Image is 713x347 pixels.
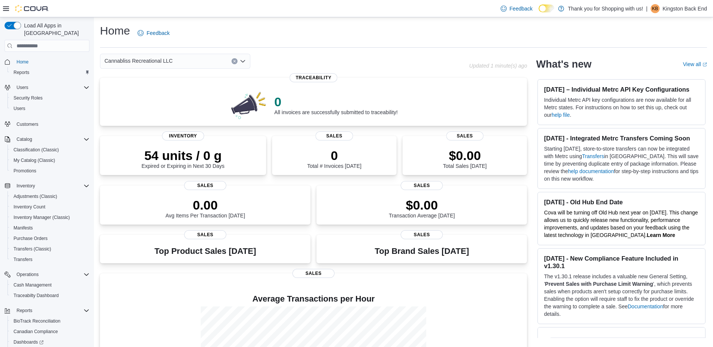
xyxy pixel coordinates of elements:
[443,148,487,169] div: Total Sales [DATE]
[14,214,70,220] span: Inventory Manager (Classic)
[14,106,25,112] span: Users
[11,234,51,243] a: Purchase Orders
[14,306,89,315] span: Reports
[229,90,268,120] img: 0
[401,181,443,190] span: Sales
[11,223,36,232] a: Manifests
[8,212,92,223] button: Inventory Manager (Classic)
[14,119,89,128] span: Customers
[2,82,92,93] button: Users
[135,26,173,41] a: Feedback
[11,244,54,253] a: Transfers (Classic)
[646,4,648,13] p: |
[544,86,699,93] h3: [DATE] – Individual Metrc API Key Configurations
[11,166,39,175] a: Promotions
[141,148,224,163] p: 54 units / 0 g
[582,153,604,159] a: Transfers
[11,213,89,222] span: Inventory Manager (Classic)
[389,198,455,219] div: Transaction Average [DATE]
[15,5,49,12] img: Cova
[14,95,42,101] span: Security Roles
[8,233,92,244] button: Purchase Orders
[11,338,89,347] span: Dashboards
[232,58,238,64] button: Clear input
[184,230,226,239] span: Sales
[8,202,92,212] button: Inventory Count
[147,29,170,37] span: Feedback
[14,270,42,279] button: Operations
[106,294,521,303] h4: Average Transactions per Hour
[11,327,89,336] span: Canadian Compliance
[568,4,643,13] p: Thank you for Shopping with us!
[274,94,398,115] div: All invoices are successfully submitted to traceability!
[11,291,89,300] span: Traceabilty Dashboard
[8,254,92,265] button: Transfers
[11,145,89,154] span: Classification (Classic)
[17,308,32,314] span: Reports
[8,67,92,78] button: Reports
[165,198,245,219] div: Avg Items Per Transaction [DATE]
[544,210,698,238] span: Cova will be turning off Old Hub next year on [DATE]. This change allows us to quickly release ne...
[17,84,28,91] span: Users
[21,22,89,37] span: Load All Apps in [GEOGRAPHIC_DATA]
[647,232,675,238] a: Learn More
[11,202,89,211] span: Inventory Count
[443,148,487,163] p: $0.00
[683,61,707,67] a: View allExternal link
[184,181,226,190] span: Sales
[8,316,92,326] button: BioTrack Reconciliation
[14,293,59,299] span: Traceabilty Dashboard
[544,145,699,183] p: Starting [DATE], store-to-store transfers can now be integrated with Metrc using in [GEOGRAPHIC_D...
[14,147,59,153] span: Classification (Classic)
[8,244,92,254] button: Transfers (Classic)
[14,69,29,75] span: Reports
[14,282,51,288] span: Cash Management
[628,303,663,309] a: Documentation
[14,157,55,163] span: My Catalog (Classic)
[544,255,699,270] h3: [DATE] - New Compliance Feature Included in v1.30.1
[651,4,660,13] div: Kingston Back End
[14,181,89,190] span: Inventory
[14,329,58,335] span: Canadian Compliance
[8,155,92,166] button: My Catalog (Classic)
[14,83,89,92] span: Users
[307,148,361,169] div: Total # Invoices [DATE]
[2,56,92,67] button: Home
[11,338,47,347] a: Dashboards
[17,59,29,65] span: Home
[307,148,361,163] p: 0
[11,213,73,222] a: Inventory Manager (Classic)
[14,57,89,66] span: Home
[14,246,51,252] span: Transfers (Classic)
[14,57,32,66] a: Home
[141,148,224,169] div: Expired or Expiring in Next 30 Days
[8,145,92,155] button: Classification (Classic)
[2,305,92,316] button: Reports
[11,317,64,326] a: BioTrack Reconciliation
[544,273,699,318] p: The v1.30.1 release includes a valuable new General Setting, ' ', which prevents sales when produ...
[375,247,469,256] h3: Top Brand Sales [DATE]
[14,339,44,345] span: Dashboards
[14,120,41,129] a: Customers
[14,204,45,210] span: Inventory Count
[11,202,48,211] a: Inventory Count
[14,225,33,231] span: Manifests
[14,83,31,92] button: Users
[11,145,62,154] a: Classification (Classic)
[14,135,35,144] button: Catalog
[702,62,707,67] svg: External link
[11,192,60,201] a: Adjustments (Classic)
[544,134,699,142] h3: [DATE] - Integrated Metrc Transfers Coming Soon
[11,223,89,232] span: Manifests
[274,94,398,109] p: 0
[104,56,173,65] span: Cannabliss Recreational LLC
[8,191,92,202] button: Adjustments (Classic)
[2,118,92,129] button: Customers
[11,281,54,290] a: Cash Management
[498,1,536,16] a: Feedback
[11,166,89,175] span: Promotions
[401,230,443,239] span: Sales
[14,256,32,263] span: Transfers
